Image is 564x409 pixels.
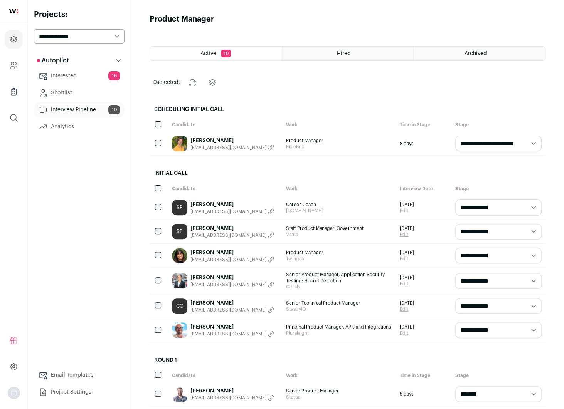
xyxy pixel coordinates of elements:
div: Work [282,118,396,132]
div: Stage [451,118,545,132]
span: 10 [108,105,120,114]
span: Pluralsight [286,330,392,336]
a: [PERSON_NAME] [190,201,274,208]
button: Change stage [183,73,202,92]
span: [EMAIL_ADDRESS][DOMAIN_NAME] [190,395,266,401]
img: f2d916bfba5cafcbdc637e1feb13a6bbcc2585f86966ee22fd160c817eb4bd8b.jpg [172,248,187,263]
a: Edit [400,306,414,312]
button: [EMAIL_ADDRESS][DOMAIN_NAME] [190,232,274,238]
span: [EMAIL_ADDRESS][DOMAIN_NAME] [190,282,266,288]
div: Work [282,182,396,196]
span: [DOMAIN_NAME] [286,208,392,214]
a: Company and ATS Settings [5,56,23,75]
a: Projects [5,30,23,49]
a: Analytics [34,119,125,134]
img: 4514e9e7fddb1952763d913a75c15413b98936176ccc02d38b2d00848c564cf9.jpg [172,136,187,151]
button: [EMAIL_ADDRESS][DOMAIN_NAME] [190,307,274,313]
img: wellfound-shorthand-0d5821cbd27db2630d0214b213865d53afaa358527fdda9d0ea32b1df1b89c2c.svg [9,9,18,13]
div: 8 days [396,132,451,155]
span: Product Manager [286,250,392,256]
button: [EMAIL_ADDRESS][DOMAIN_NAME] [190,282,274,288]
p: Autopilot [37,56,69,65]
a: Edit [400,281,414,287]
span: [EMAIL_ADDRESS][DOMAIN_NAME] [190,232,266,238]
a: RP [172,224,187,239]
div: Stage [451,369,545,382]
h2: Scheduling Initial Call [150,101,545,118]
span: Active [200,51,216,56]
h2: Round 1 [150,352,545,369]
a: Edit [400,231,414,238]
span: [DATE] [400,250,414,256]
span: [EMAIL_ADDRESS][DOMAIN_NAME] [190,331,266,337]
a: Hired [282,47,414,60]
a: [PERSON_NAME] [190,225,274,232]
a: [PERSON_NAME] [190,387,274,395]
div: Time in Stage [396,118,451,132]
span: Career Coach [286,201,392,208]
span: Senior Technical Product Manager [286,300,392,306]
a: [PERSON_NAME] [190,323,274,331]
a: [PERSON_NAME] [190,299,274,307]
div: Work [282,369,396,382]
button: Open dropdown [8,387,20,399]
a: CC [172,298,187,314]
img: 31093656afc8bfabc41ca5f565aae262e7a0e2059074a38210c214b4383cc1bd [172,386,187,402]
span: SteadyIQ [286,306,392,312]
span: Senior Product Manager, Application Security Testing: Secret Detection [286,272,392,284]
a: SP [172,200,187,215]
div: Candidate [168,118,282,132]
img: ee38c402a83a534cc33f5ca806257926be23f52573ff8d07ae80a5366f7c87a6.jpg [172,322,187,338]
a: [PERSON_NAME] [190,137,274,144]
a: Company Lists [5,82,23,101]
a: Edit [400,208,414,214]
span: PixieBrix [286,144,392,150]
span: 10 [221,50,231,57]
span: Stessa [286,394,392,400]
span: Staff Product Manager, Government [286,225,392,231]
img: 1de1ed83c416187ecd7b0e8c0a7b72435600ed58574d0ff3b6293100650536e7 [172,273,187,288]
a: Edit [400,256,414,262]
span: Vanta [286,231,392,238]
a: Edit [400,330,414,336]
img: nopic.png [8,387,20,399]
button: Autopilot [34,53,125,68]
a: Shortlist [34,85,125,101]
a: Email Templates [34,367,125,383]
div: 5 days [396,382,451,406]
a: Archived [414,47,545,60]
div: Candidate [168,182,282,196]
a: Interview Pipeline10 [34,102,125,117]
span: 16 [108,71,120,80]
span: selected: [153,79,180,86]
span: 0 [153,80,157,85]
h2: Projects: [34,9,125,20]
div: Time in Stage [396,369,451,382]
a: Interested16 [34,68,125,84]
button: [EMAIL_ADDRESS][DOMAIN_NAME] [190,144,274,151]
a: [PERSON_NAME] [190,249,274,256]
span: GitLab [286,284,392,290]
span: [EMAIL_ADDRESS][DOMAIN_NAME] [190,256,266,263]
button: [EMAIL_ADDRESS][DOMAIN_NAME] [190,331,274,337]
span: [DATE] [400,201,414,208]
span: Twingate [286,256,392,262]
span: Archived [465,51,487,56]
button: [EMAIL_ADDRESS][DOMAIN_NAME] [190,256,274,263]
div: Interview Date [396,182,451,196]
span: [DATE] [400,275,414,281]
a: [PERSON_NAME] [190,274,274,282]
div: Candidate [168,369,282,382]
span: Principal Product Manager, APIs and Integrations [286,324,392,330]
span: Senior Product Manager [286,388,392,394]
span: Product Manager [286,137,392,144]
span: [EMAIL_ADDRESS][DOMAIN_NAME] [190,144,266,151]
h2: Initial Call [150,165,545,182]
div: Stage [451,182,545,196]
span: [EMAIL_ADDRESS][DOMAIN_NAME] [190,208,266,215]
button: [EMAIL_ADDRESS][DOMAIN_NAME] [190,208,274,215]
span: [DATE] [400,324,414,330]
